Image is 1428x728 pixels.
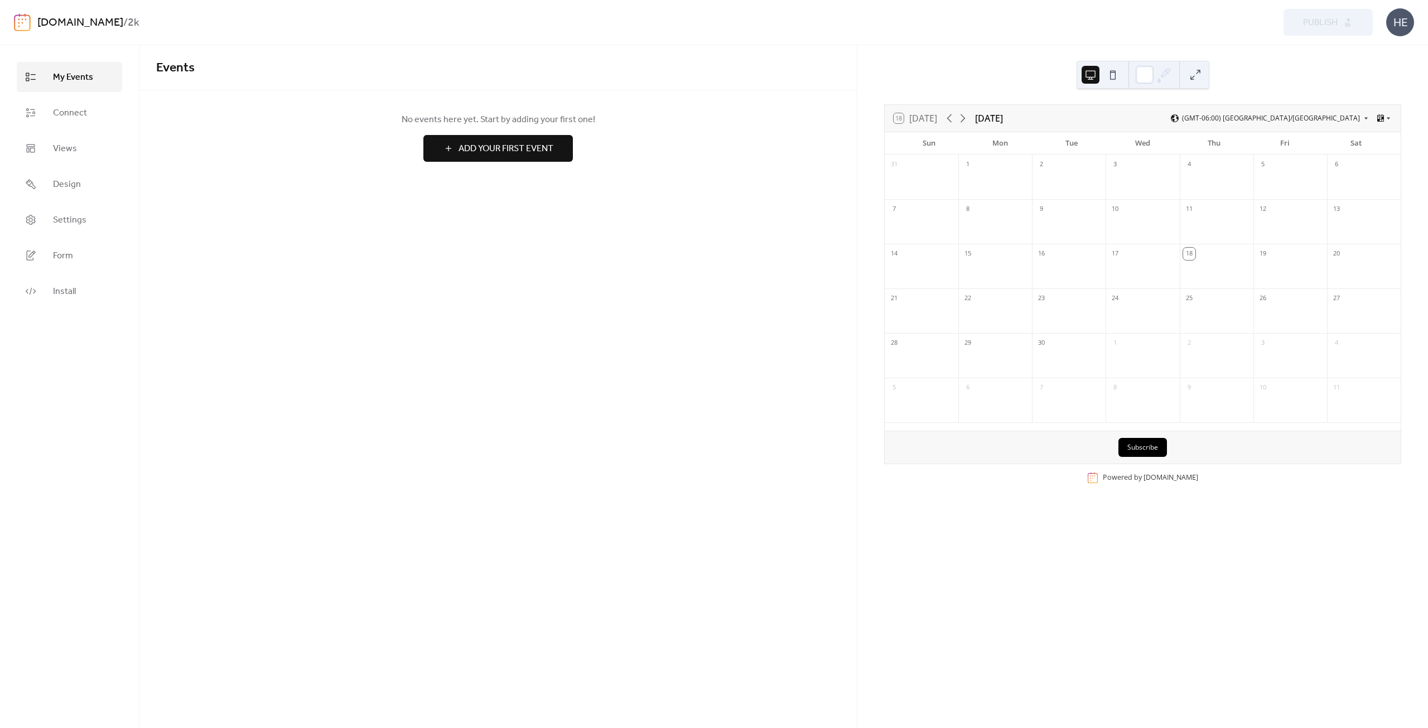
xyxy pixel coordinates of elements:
[1330,158,1343,171] div: 6
[1109,337,1121,349] div: 1
[1330,248,1343,260] div: 20
[53,178,81,191] span: Design
[17,98,122,128] a: Connect
[1118,438,1167,457] button: Subscribe
[128,12,139,33] b: 2k
[123,12,128,33] b: /
[1035,337,1048,349] div: 30
[1036,132,1107,155] div: Tue
[17,205,122,235] a: Settings
[1183,292,1195,305] div: 25
[37,12,123,33] a: [DOMAIN_NAME]
[888,203,900,215] div: 7
[17,133,122,163] a: Views
[1109,203,1121,215] div: 10
[1330,292,1343,305] div: 27
[1257,292,1269,305] div: 26
[1320,132,1392,155] div: Sat
[53,285,76,298] span: Install
[962,158,974,171] div: 1
[962,337,974,349] div: 29
[888,248,900,260] div: 14
[1257,382,1269,394] div: 10
[962,203,974,215] div: 8
[975,112,1003,125] div: [DATE]
[1330,203,1343,215] div: 13
[1183,203,1195,215] div: 11
[962,292,974,305] div: 22
[156,56,195,80] span: Events
[459,142,553,156] span: Add Your First Event
[1257,337,1269,349] div: 3
[1109,382,1121,394] div: 8
[894,132,965,155] div: Sun
[1035,158,1048,171] div: 2
[1386,8,1414,36] div: HE
[1257,158,1269,171] div: 5
[1257,203,1269,215] div: 12
[888,382,900,394] div: 5
[1109,292,1121,305] div: 24
[53,214,86,227] span: Settings
[1249,132,1321,155] div: Fri
[888,158,900,171] div: 31
[888,292,900,305] div: 21
[1183,158,1195,171] div: 4
[888,337,900,349] div: 28
[962,248,974,260] div: 15
[423,135,573,162] button: Add Your First Event
[53,107,87,120] span: Connect
[962,382,974,394] div: 6
[17,240,122,271] a: Form
[1257,248,1269,260] div: 19
[1103,473,1198,482] div: Powered by
[1178,132,1249,155] div: Thu
[156,113,840,127] span: No events here yet. Start by adding your first one!
[1109,158,1121,171] div: 3
[1183,337,1195,349] div: 2
[1330,337,1343,349] div: 4
[965,132,1036,155] div: Mon
[53,142,77,156] span: Views
[1183,248,1195,260] div: 18
[17,62,122,92] a: My Events
[1183,382,1195,394] div: 9
[1035,248,1048,260] div: 16
[1107,132,1179,155] div: Wed
[17,169,122,199] a: Design
[1035,382,1048,394] div: 7
[53,249,73,263] span: Form
[1035,203,1048,215] div: 9
[1182,115,1360,122] span: (GMT-06:00) [GEOGRAPHIC_DATA]/[GEOGRAPHIC_DATA]
[1330,382,1343,394] div: 11
[156,135,840,162] a: Add Your First Event
[14,13,31,31] img: logo
[53,71,93,84] span: My Events
[1035,292,1048,305] div: 23
[17,276,122,306] a: Install
[1144,473,1198,482] a: [DOMAIN_NAME]
[1109,248,1121,260] div: 17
